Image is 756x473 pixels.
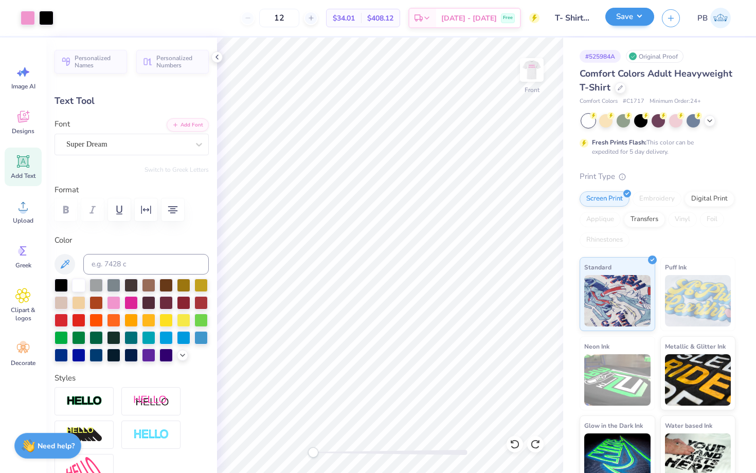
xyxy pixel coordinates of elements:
div: Vinyl [668,212,697,227]
span: Comfort Colors [580,97,618,106]
span: Image AI [11,82,35,90]
img: Shadow [133,395,169,408]
strong: Fresh Prints Flash: [592,138,646,147]
div: This color can be expedited for 5 day delivery. [592,138,718,156]
span: Minimum Order: 24 + [650,97,701,106]
span: Greek [15,261,31,269]
button: Switch to Greek Letters [145,166,209,174]
span: Puff Ink [665,262,687,272]
div: Original Proof [626,50,683,63]
div: Front [525,85,539,95]
input: Untitled Design [547,8,598,28]
label: Styles [55,372,76,384]
span: Add Text [11,172,35,180]
img: Stroke [66,395,102,407]
span: Designs [12,127,34,135]
strong: Need help? [38,441,75,451]
input: – – [259,9,299,27]
div: Applique [580,212,621,227]
img: Front [521,60,542,80]
span: # C1717 [623,97,644,106]
img: Paridhi Bajaj [710,8,731,28]
img: 3D Illusion [66,427,102,443]
span: [DATE] - [DATE] [441,13,497,24]
div: Embroidery [633,191,681,207]
div: Rhinestones [580,232,629,248]
button: Personalized Numbers [136,50,209,74]
div: Foil [700,212,724,227]
div: Accessibility label [308,447,318,458]
img: Puff Ink [665,275,731,326]
span: Standard [584,262,611,272]
span: Clipart & logos [6,306,40,322]
span: Metallic & Glitter Ink [665,341,726,352]
div: Digital Print [685,191,734,207]
span: Comfort Colors Adult Heavyweight T-Shirt [580,67,732,94]
span: Personalized Numbers [156,54,203,69]
label: Font [55,118,70,130]
span: PB [697,12,708,24]
span: $34.01 [333,13,355,24]
div: Transfers [624,212,665,227]
span: Free [503,14,513,22]
img: Negative Space [133,429,169,441]
button: Add Font [167,118,209,132]
div: # 525984A [580,50,621,63]
div: Print Type [580,171,735,183]
a: PB [693,8,735,28]
button: Save [605,8,654,26]
span: $408.12 [367,13,393,24]
span: Water based Ink [665,420,712,431]
label: Color [55,234,209,246]
img: Neon Ink [584,354,651,406]
button: Personalized Names [55,50,127,74]
span: Decorate [11,359,35,367]
span: Neon Ink [584,341,609,352]
span: Glow in the Dark Ink [584,420,643,431]
div: Text Tool [55,94,209,108]
div: Screen Print [580,191,629,207]
input: e.g. 7428 c [83,254,209,275]
span: Upload [13,216,33,225]
img: Metallic & Glitter Ink [665,354,731,406]
img: Standard [584,275,651,326]
label: Format [55,184,209,196]
span: Personalized Names [75,54,121,69]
